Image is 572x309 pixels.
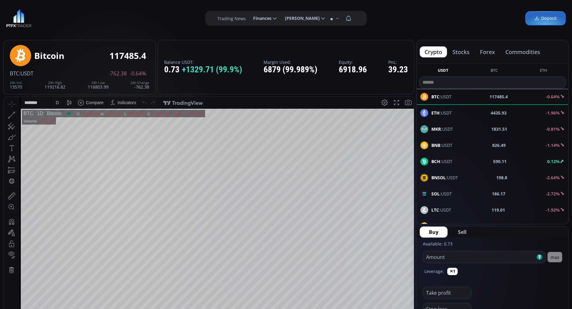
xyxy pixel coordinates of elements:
b: 23.84 [499,223,510,229]
div: 39.23 [388,65,408,75]
b: MKR [431,126,441,132]
label: Available: 0.73 [423,241,452,247]
div: Go to [82,242,92,254]
div: 24h Vol. [10,81,23,85]
span: :USDT [431,207,451,213]
b: -1.14% [546,142,560,148]
button: ✕1 [447,268,458,275]
div: 119216.82 [45,81,65,89]
label: Leverage: [424,268,444,274]
button: ETH [537,67,550,75]
button: Sell [449,227,476,238]
div: 116803.99 [123,15,142,20]
div: 3m [40,246,46,251]
div: 117485.39 [147,15,166,20]
div: L [121,15,123,20]
div: log [389,246,395,251]
div: Hide Drawings Toolbar [14,228,17,236]
span: :USDT [431,158,452,165]
button: stocks [448,46,474,57]
div:  [6,82,10,87]
div: 117485.4 [109,51,146,60]
label: Balance USDT: [164,60,242,64]
span: Deposit [534,15,557,22]
span: :USDT [431,174,458,181]
span: :USDT [431,191,452,197]
span: :USDT [431,126,453,132]
div: Toggle Log Scale [387,242,397,254]
div: 1D [30,14,39,20]
div: 119216.82 [100,15,119,20]
div: 1y [31,246,35,251]
b: 590.11 [493,158,507,165]
span: 22:39:04 (UTC) [341,246,370,251]
div: 0.73 [164,65,242,75]
div: 24h High [45,81,65,85]
span: +1329.71 (99.9%) [182,65,242,75]
b: LTC [431,207,439,213]
div: 116803.99 [88,81,109,89]
div: 5d [60,246,65,251]
div: 24h Low [88,81,109,85]
div: 6879 (99.989%) [264,65,317,75]
div: -762.38 [131,81,149,89]
span: -0.64% [130,71,146,76]
div: auto [399,246,407,251]
span: Buy [429,228,438,236]
div: 24h Change [131,81,149,85]
button: crypto [420,46,447,57]
label: Margin Used: [264,60,317,64]
div: C [144,15,147,20]
b: 119.01 [492,207,505,213]
b: -1.96% [546,110,560,116]
b: ETH [431,110,440,116]
div: 13570 [10,81,23,89]
b: 826.49 [493,142,506,148]
b: 186.17 [492,191,506,197]
div: −809.70 (−0.68%) [168,15,199,20]
div: 6918.96 [339,65,367,75]
div: Toggle Percentage [378,242,387,254]
div: 1m [50,246,56,251]
div: BTC [20,14,30,20]
span: :USDT [431,223,462,229]
span: :USDT [431,142,452,148]
label: Trading News [217,15,246,22]
b: 0.12% [547,158,560,164]
div: 5y [22,246,27,251]
b: 198.8 [496,174,507,181]
b: -3.64% [546,223,560,229]
div: Market open [62,14,68,20]
b: -2.64% [546,175,560,180]
div: H [97,15,100,20]
div: O [73,15,76,20]
span: [PERSON_NAME] [281,12,320,24]
span: Finances [249,12,271,24]
b: -2.72% [546,191,560,197]
b: BNB [431,142,440,148]
div: Compare [82,3,100,8]
b: BANANA [431,223,450,229]
b: -0.81% [546,126,560,132]
a: Deposit [525,11,566,26]
div: D [52,3,55,8]
button: Buy [420,227,448,238]
span: -762.38 [109,71,127,76]
div: Bitcoin [39,14,58,20]
button: USDT [435,67,451,75]
div: Indicators [114,3,133,8]
b: -1.92% [546,207,560,213]
span: :USDT [19,70,33,77]
button: 22:39:04 (UTC) [339,242,372,254]
span: Sell [458,228,467,236]
b: BCH [431,158,440,164]
label: PnL: [388,60,408,64]
button: commodities [500,46,545,57]
label: Equity: [339,60,367,64]
span: :USDT [431,110,452,116]
b: SOL [431,191,440,197]
div: Bitcoin [34,51,64,60]
span: BTC [10,70,19,77]
div: Volume [20,22,33,27]
button: forex [475,46,500,57]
